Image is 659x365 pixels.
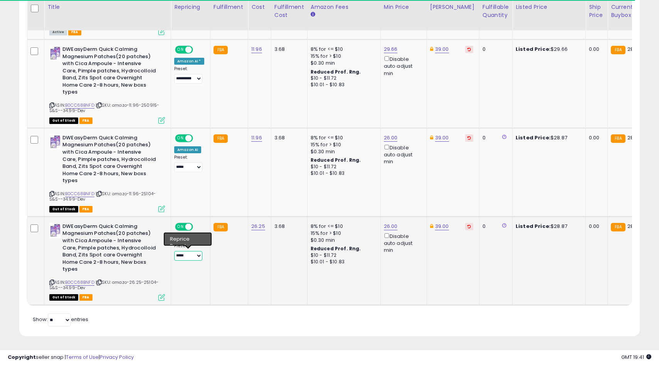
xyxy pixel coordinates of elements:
[516,223,551,230] b: Listed Price:
[62,46,156,98] b: DWEasyDerm Quick Calming Magnesium Patches(20 patches) with Cica Ampoule - Intensive Care, Pimple...
[611,3,651,19] div: Current Buybox Price
[311,148,375,155] div: $0.30 min
[49,117,78,124] span: All listings that are currently out of stock and unavailable for purchase on Amazon
[311,3,377,11] div: Amazon Fees
[49,46,165,123] div: ASIN:
[611,134,625,143] small: FBA
[589,134,602,141] div: 0.00
[192,135,204,142] span: OFF
[49,134,61,150] img: 41Y3gWSrIYL._SL40_.jpg
[311,245,361,252] b: Reduced Prof. Rng.
[435,134,449,142] a: 39.00
[49,46,61,61] img: 41Y3gWSrIYL._SL40_.jpg
[311,164,375,170] div: $10 - $11.72
[49,223,61,238] img: 41Y3gWSrIYL._SL40_.jpg
[8,353,36,361] strong: Copyright
[384,45,398,53] a: 29.66
[174,146,201,153] div: Amazon AI
[176,47,185,53] span: ON
[62,134,156,186] b: DWEasyDerm Quick Calming Magnesium Patches(20 patches) with Cica Ampoule - Intensive Care, Pimple...
[274,3,304,19] div: Fulfillment Cost
[384,3,424,11] div: Min Price
[68,29,81,35] span: FBA
[627,45,638,53] span: 28.9
[435,45,449,53] a: 39.00
[49,134,165,211] div: ASIN:
[174,235,201,242] div: Amazon AI
[311,53,375,60] div: 15% for > $10
[79,206,92,213] span: FBA
[251,134,262,142] a: 11.96
[214,134,228,143] small: FBA
[311,69,361,75] b: Reduced Prof. Rng.
[274,46,301,53] div: 3.68
[49,279,158,291] span: | SKU: amazo-26.25-25104-S&S--34.99-Dev
[66,353,99,361] a: Terms of Use
[516,3,582,11] div: Listed Price
[274,223,301,230] div: 3.68
[384,143,421,166] div: Disable auto adjust min
[589,46,602,53] div: 0.00
[384,134,398,142] a: 26.00
[79,117,92,124] span: FBA
[251,45,262,53] a: 11.96
[79,294,92,301] span: FBA
[627,223,638,230] span: 28.9
[214,223,228,231] small: FBA
[311,230,375,237] div: 15% for > $10
[311,252,375,259] div: $10 - $11.72
[311,46,375,53] div: 8% for <= $10
[516,134,551,141] b: Listed Price:
[611,46,625,54] small: FBA
[62,223,156,275] b: DWEasyDerm Quick Calming Magnesium Patches(20 patches) with Cica Ampoule - Intensive Care, Pimple...
[192,47,204,53] span: OFF
[65,279,94,286] a: B0CC68BNFD
[65,102,94,109] a: B0CC68BNFD
[516,134,580,141] div: $28.87
[311,11,315,18] small: Amazon Fees.
[174,66,204,84] div: Preset:
[311,157,361,163] b: Reduced Prof. Rng.
[251,3,268,11] div: Cost
[311,60,375,67] div: $0.30 min
[311,237,375,244] div: $0.30 min
[176,135,185,142] span: ON
[8,354,134,361] div: seller snap | |
[311,170,375,177] div: $10.01 - $10.83
[174,3,207,11] div: Repricing
[435,223,449,230] a: 39.00
[589,223,602,230] div: 0.00
[192,223,204,230] span: OFF
[214,46,228,54] small: FBA
[33,316,88,323] span: Show: entries
[176,223,185,230] span: ON
[49,294,78,301] span: All listings that are currently out of stock and unavailable for purchase on Amazon
[589,3,604,19] div: Ship Price
[174,243,204,261] div: Preset:
[311,82,375,88] div: $10.01 - $10.83
[174,155,204,172] div: Preset:
[311,259,375,265] div: $10.01 - $10.83
[311,141,375,148] div: 15% for > $10
[311,223,375,230] div: 8% for <= $10
[384,223,398,230] a: 26.00
[482,223,506,230] div: 0
[251,223,265,230] a: 26.25
[100,353,134,361] a: Privacy Policy
[611,223,625,231] small: FBA
[49,191,156,202] span: | SKU: amazo-11.96-25104-S&S--34.99-Dev
[49,206,78,213] span: All listings that are currently out of stock and unavailable for purchase on Amazon
[311,134,375,141] div: 8% for <= $10
[430,3,476,11] div: [PERSON_NAME]
[274,134,301,141] div: 3.68
[49,29,67,35] span: All listings currently available for purchase on Amazon
[49,102,159,114] span: | SKU: amazo-11.96-250915-S&S--34.99-Dev
[482,46,506,53] div: 0
[482,134,506,141] div: 0
[49,223,165,300] div: ASIN:
[384,232,421,254] div: Disable auto adjust min
[516,45,551,53] b: Listed Price:
[214,3,245,11] div: Fulfillment
[174,58,204,65] div: Amazon AI *
[65,191,94,197] a: B0CC68BNFD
